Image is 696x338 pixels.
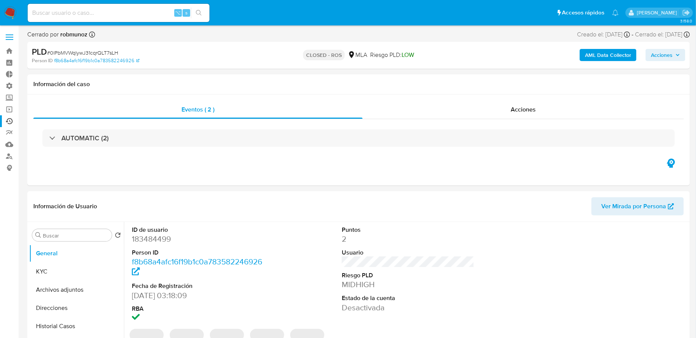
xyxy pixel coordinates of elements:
div: AUTOMATIC (2) [42,129,675,147]
dt: Estado de la cuenta [342,294,474,302]
dd: 183484499 [132,234,264,244]
button: search-icon [191,8,206,18]
a: f8b68a4afc16f19b1c0a783582246926 [132,256,262,278]
span: ⌥ [175,9,181,16]
dt: Person ID [132,248,264,257]
button: Direcciones [29,299,124,317]
dd: MIDHIGH [342,279,474,290]
dd: 2 [342,234,474,244]
div: MLA [348,51,367,59]
dt: Puntos [342,226,474,234]
b: robmunoz [59,30,88,39]
span: Accesos rápidos [562,9,605,17]
dd: [DATE] 03:18:09 [132,290,264,301]
div: Creado el: [DATE] [577,30,630,39]
span: s [185,9,188,16]
b: Person ID [32,57,53,64]
span: Acciones [511,105,536,114]
a: f8b68a4afc16f19b1c0a783582246926 [54,57,139,64]
button: Archivos adjuntos [29,281,124,299]
button: General [29,244,124,263]
button: Ver Mirada por Persona [591,197,684,215]
a: Notificaciones [612,9,619,16]
span: Ver Mirada por Persona [601,197,666,215]
p: fabricio.bottalo@mercadolibre.com [637,9,680,16]
dt: Riesgo PLD [342,271,474,280]
span: Acciones [651,49,673,61]
dt: ID de usuario [132,226,264,234]
h1: Información de Usuario [33,203,97,210]
button: Volver al orden por defecto [115,232,121,241]
b: AML Data Collector [585,49,631,61]
input: Buscar [43,232,109,239]
input: Buscar usuario o caso... [28,8,210,18]
div: Cerrado el: [DATE] [635,30,690,39]
span: Cerrado por [27,30,88,39]
button: Acciones [646,49,685,61]
h3: AUTOMATIC (2) [61,134,109,142]
dt: Fecha de Registración [132,282,264,290]
button: Historial Casos [29,317,124,335]
dt: RBA [132,305,264,313]
p: CLOSED - ROS [303,50,345,60]
button: Buscar [35,232,41,238]
span: LOW [402,50,414,59]
span: Eventos ( 2 ) [181,105,214,114]
span: # 0lPbMVWqlywJ31cqrQLT7sLH [47,49,118,57]
h1: Información del caso [33,80,684,88]
b: PLD [32,46,47,58]
dd: Desactivada [342,302,474,313]
a: Salir [682,9,690,17]
button: AML Data Collector [580,49,637,61]
button: KYC [29,263,124,281]
dt: Usuario [342,248,474,257]
span: - [632,30,633,39]
span: Riesgo PLD: [370,51,414,59]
